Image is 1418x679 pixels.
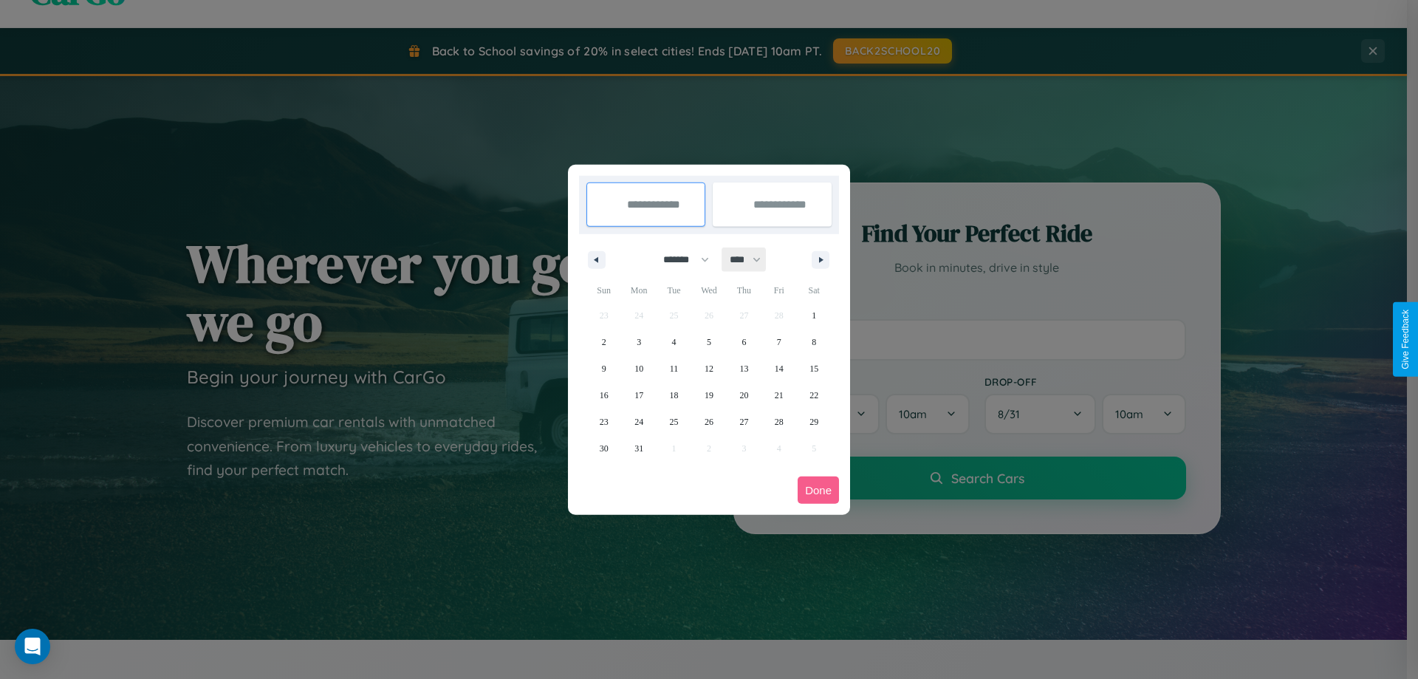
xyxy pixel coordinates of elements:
span: 23 [600,409,609,435]
button: 23 [586,409,621,435]
span: 9 [602,355,606,382]
span: 19 [705,382,713,409]
span: 30 [600,435,609,462]
span: 20 [739,382,748,409]
span: 8 [812,329,816,355]
button: 15 [797,355,832,382]
span: 22 [809,382,818,409]
button: 16 [586,382,621,409]
span: 5 [707,329,711,355]
span: 12 [705,355,713,382]
button: 17 [621,382,656,409]
span: 26 [705,409,713,435]
span: 17 [634,382,643,409]
span: Sat [797,279,832,302]
span: 24 [634,409,643,435]
button: 19 [691,382,726,409]
div: Open Intercom Messenger [15,629,50,664]
button: 2 [586,329,621,355]
button: 22 [797,382,832,409]
span: 4 [672,329,677,355]
button: 24 [621,409,656,435]
span: 3 [637,329,641,355]
button: 14 [761,355,796,382]
button: 6 [727,329,761,355]
button: 31 [621,435,656,462]
button: Done [798,477,839,504]
button: 20 [727,382,761,409]
span: 18 [670,382,679,409]
button: 21 [761,382,796,409]
span: Mon [621,279,656,302]
button: 13 [727,355,761,382]
button: 18 [657,382,691,409]
span: 14 [775,355,784,382]
span: 1 [812,302,816,329]
button: 4 [657,329,691,355]
div: Give Feedback [1400,310,1411,369]
span: 10 [634,355,643,382]
button: 8 [797,329,832,355]
span: 31 [634,435,643,462]
button: 1 [797,302,832,329]
button: 11 [657,355,691,382]
span: 16 [600,382,609,409]
span: Sun [586,279,621,302]
span: 15 [809,355,818,382]
span: Wed [691,279,726,302]
button: 7 [761,329,796,355]
button: 27 [727,409,761,435]
span: Fri [761,279,796,302]
button: 12 [691,355,726,382]
span: 29 [809,409,818,435]
span: Thu [727,279,761,302]
button: 9 [586,355,621,382]
span: 6 [741,329,746,355]
span: 2 [602,329,606,355]
button: 25 [657,409,691,435]
span: 21 [775,382,784,409]
span: 27 [739,409,748,435]
button: 5 [691,329,726,355]
span: 13 [739,355,748,382]
button: 3 [621,329,656,355]
button: 29 [797,409,832,435]
span: 7 [777,329,781,355]
button: 30 [586,435,621,462]
button: 28 [761,409,796,435]
button: 10 [621,355,656,382]
span: 25 [670,409,679,435]
span: Tue [657,279,691,302]
span: 28 [775,409,784,435]
button: 26 [691,409,726,435]
span: 11 [670,355,679,382]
